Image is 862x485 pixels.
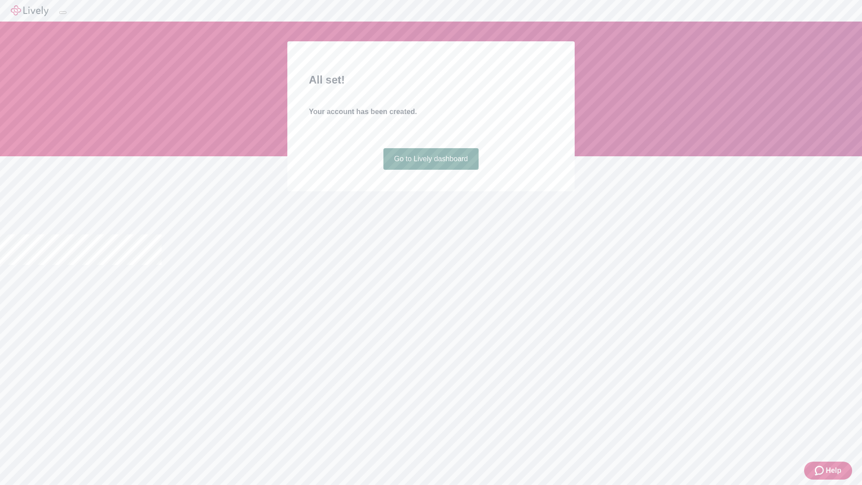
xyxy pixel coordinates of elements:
[815,465,826,476] svg: Zendesk support icon
[59,11,66,14] button: Log out
[826,465,841,476] span: Help
[383,148,479,170] a: Go to Lively dashboard
[804,462,852,480] button: Zendesk support iconHelp
[11,5,48,16] img: Lively
[309,106,553,117] h4: Your account has been created.
[309,72,553,88] h2: All set!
